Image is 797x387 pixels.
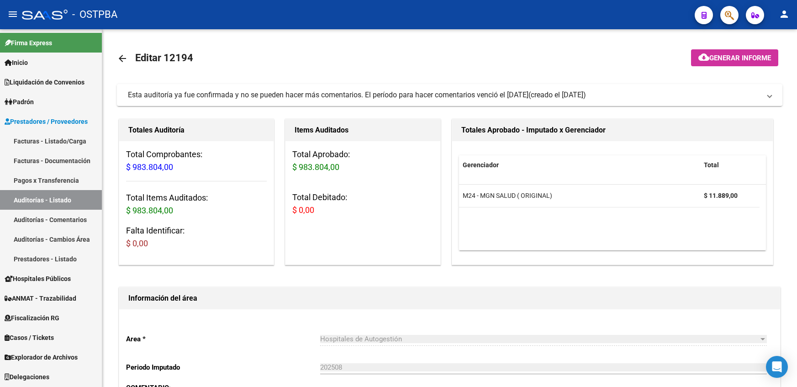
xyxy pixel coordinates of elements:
span: Casos / Tickets [5,333,54,343]
span: Hospitales Públicos [5,274,71,284]
mat-icon: arrow_back [117,53,128,64]
h3: Falta Identificar: [126,224,267,250]
mat-icon: menu [7,9,18,20]
div: Esta auditoría ya fue confirmada y no se pueden hacer más comentarios. El período para hacer come... [128,90,528,100]
span: Explorador de Archivos [5,352,78,362]
datatable-header-cell: Total [700,155,760,175]
span: Total [704,161,719,169]
span: Editar 12194 [135,52,193,64]
span: ANMAT - Trazabilidad [5,293,76,303]
span: (creado el [DATE]) [528,90,586,100]
h1: Totales Auditoría [128,123,264,138]
span: $ 0,00 [292,205,314,215]
h3: Total Aprobado: [292,148,433,174]
span: - OSTPBA [72,5,117,25]
h1: Información del área [128,291,771,306]
span: Hospitales de Autogestión [320,335,402,343]
h1: Items Auditados [295,123,431,138]
span: Prestadores / Proveedores [5,117,88,127]
span: Gerenciador [463,161,499,169]
mat-icon: person [779,9,790,20]
h3: Total Debitado: [292,191,433,217]
span: $ 983.804,00 [126,162,173,172]
strong: $ 11.889,00 [704,192,738,199]
p: Periodo Imputado [126,362,320,372]
span: $ 983.804,00 [126,206,173,215]
span: Generar informe [709,54,771,62]
mat-icon: cloud_download [698,52,709,63]
h3: Total Items Auditados: [126,191,267,217]
span: M24 - MGN SALUD ( ORIGINAL) [463,192,552,199]
h3: Total Comprobantes: [126,148,267,174]
span: Inicio [5,58,28,68]
span: $ 0,00 [126,239,148,248]
p: Area * [126,334,320,344]
span: Padrón [5,97,34,107]
span: Firma Express [5,38,52,48]
span: Delegaciones [5,372,49,382]
span: Fiscalización RG [5,313,59,323]
h1: Totales Aprobado - Imputado x Gerenciador [461,123,764,138]
div: Open Intercom Messenger [766,356,788,378]
mat-expansion-panel-header: Esta auditoría ya fue confirmada y no se pueden hacer más comentarios. El período para hacer come... [117,84,782,106]
datatable-header-cell: Gerenciador [459,155,700,175]
span: Liquidación de Convenios [5,77,84,87]
span: $ 983.804,00 [292,162,339,172]
button: Generar informe [691,49,778,66]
